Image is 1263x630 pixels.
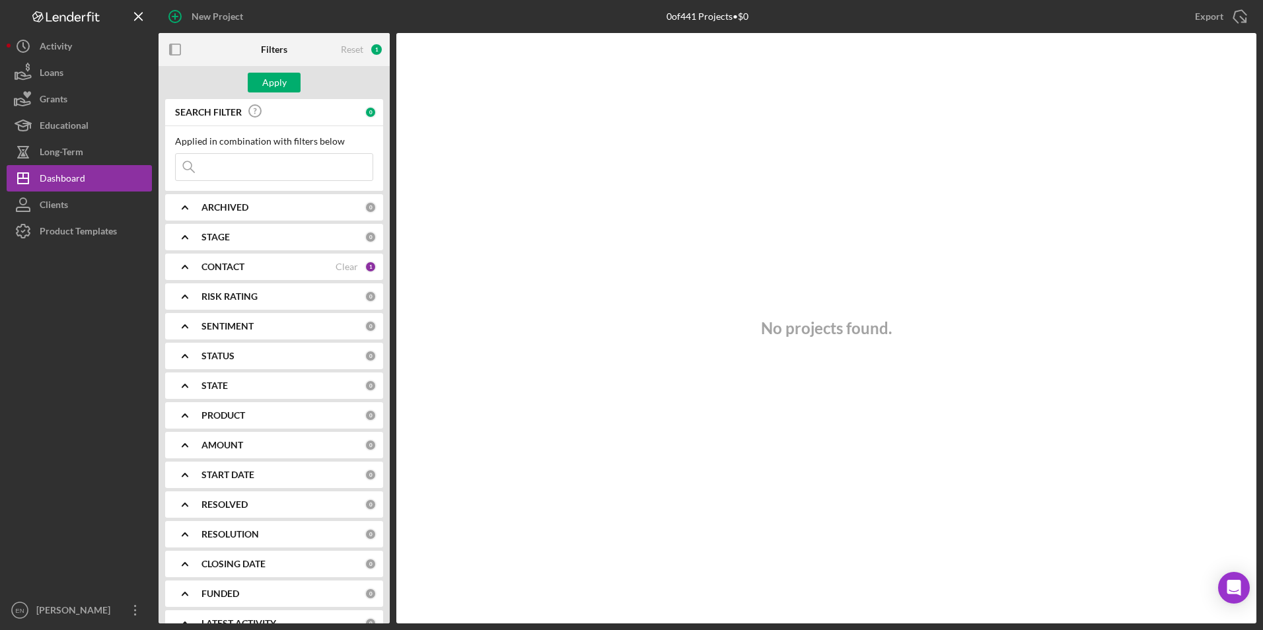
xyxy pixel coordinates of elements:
h3: No projects found. [761,319,892,337]
text: EN [15,607,24,614]
div: 0 [365,106,377,118]
div: 0 [365,439,377,451]
b: FUNDED [201,588,239,599]
b: RISK RATING [201,291,258,302]
div: [PERSON_NAME] [33,597,119,627]
div: 0 [365,350,377,362]
div: Clients [40,192,68,221]
button: Educational [7,112,152,139]
button: Long-Term [7,139,152,165]
b: CONTACT [201,262,244,272]
button: Dashboard [7,165,152,192]
div: 1 [370,43,383,56]
b: RESOLVED [201,499,248,510]
div: 0 [365,320,377,332]
div: 0 of 441 Projects • $0 [667,11,748,22]
div: Export [1195,3,1223,30]
div: 0 [365,499,377,510]
div: Dashboard [40,165,85,195]
b: STATUS [201,351,235,361]
b: START DATE [201,470,254,480]
div: Long-Term [40,139,83,168]
b: LATEST ACTIVITY [201,618,276,629]
div: Applied in combination with filters below [175,136,373,147]
b: ARCHIVED [201,202,248,213]
div: New Project [192,3,243,30]
div: 0 [365,588,377,600]
b: Filters [261,44,287,55]
div: Educational [40,112,89,142]
b: CLOSING DATE [201,559,266,569]
b: SEARCH FILTER [175,107,242,118]
b: SENTIMENT [201,321,254,332]
button: Loans [7,59,152,86]
button: Product Templates [7,218,152,244]
div: 0 [365,409,377,421]
div: 0 [365,469,377,481]
div: 0 [365,201,377,213]
div: 0 [365,380,377,392]
b: PRODUCT [201,410,245,421]
b: STAGE [201,232,230,242]
div: Grants [40,86,67,116]
div: Loans [40,59,63,89]
b: AMOUNT [201,440,243,450]
button: Export [1182,3,1256,30]
div: 1 [365,261,377,273]
button: EN[PERSON_NAME] [7,597,152,623]
button: Activity [7,33,152,59]
div: Open Intercom Messenger [1218,572,1250,604]
div: 0 [365,528,377,540]
button: Clients [7,192,152,218]
div: 0 [365,231,377,243]
div: 0 [365,558,377,570]
div: Apply [262,73,287,92]
button: Apply [248,73,301,92]
b: STATE [201,380,228,391]
div: Clear [336,262,358,272]
div: 0 [365,617,377,629]
button: New Project [159,3,256,30]
button: Grants [7,86,152,112]
div: Activity [40,33,72,63]
div: Product Templates [40,218,117,248]
div: Reset [341,44,363,55]
div: 0 [365,291,377,302]
b: RESOLUTION [201,529,259,540]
